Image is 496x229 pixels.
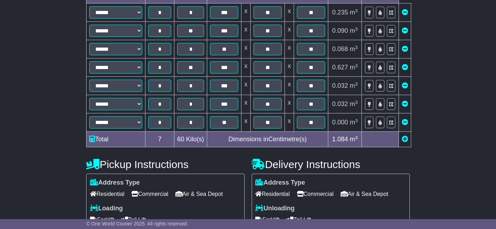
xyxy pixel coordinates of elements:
[131,188,168,199] span: Commercial
[285,113,294,132] td: x
[350,100,358,107] span: m
[241,77,251,95] td: x
[241,113,251,132] td: x
[86,221,188,227] span: © One World Courier 2025. All rights reserved.
[90,188,124,199] span: Residential
[332,45,348,52] span: 0.068
[402,64,408,71] a: Remove this item
[350,45,358,52] span: m
[86,159,244,170] h4: Pickup Instructions
[355,100,358,105] sup: 3
[355,63,358,68] sup: 3
[241,4,251,22] td: x
[86,132,145,147] td: Total
[121,214,146,225] span: Tail Lift
[350,119,358,126] span: m
[256,179,305,187] label: Address Type
[241,58,251,77] td: x
[355,45,358,50] sup: 3
[332,82,348,89] span: 0.032
[90,179,140,187] label: Address Type
[355,81,358,87] sup: 3
[256,188,290,199] span: Residential
[177,136,184,143] span: 60
[297,188,334,199] span: Commercial
[285,22,294,40] td: x
[402,119,408,126] a: Remove this item
[332,100,348,107] span: 0.032
[355,135,358,140] sup: 3
[241,40,251,58] td: x
[145,132,174,147] td: 7
[355,26,358,32] sup: 3
[350,64,358,71] span: m
[90,205,123,212] label: Loading
[256,214,280,225] span: Forklift
[402,45,408,52] a: Remove this item
[332,64,348,71] span: 0.627
[350,9,358,16] span: m
[174,132,207,147] td: Kilo(s)
[332,27,348,34] span: 0.090
[256,205,295,212] label: Unloading
[287,214,311,225] span: Tail Lift
[402,100,408,107] a: Remove this item
[241,95,251,113] td: x
[285,4,294,22] td: x
[402,27,408,34] a: Remove this item
[285,95,294,113] td: x
[341,188,388,199] span: Air & Sea Depot
[285,40,294,58] td: x
[332,136,348,143] span: 1.084
[332,9,348,16] span: 0.235
[350,136,358,143] span: m
[355,118,358,123] sup: 3
[252,159,410,170] h4: Delivery Instructions
[241,22,251,40] td: x
[332,119,348,126] span: 0.000
[402,136,408,143] a: Add new item
[207,132,328,147] td: Dimensions in Centimetre(s)
[285,58,294,77] td: x
[285,77,294,95] td: x
[350,82,358,89] span: m
[350,27,358,34] span: m
[355,8,358,13] sup: 3
[90,214,114,225] span: Forklift
[402,9,408,16] a: Remove this item
[175,188,223,199] span: Air & Sea Depot
[402,82,408,89] a: Remove this item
